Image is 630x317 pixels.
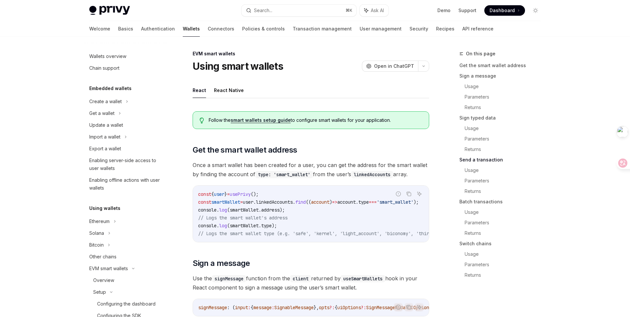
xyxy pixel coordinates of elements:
span: : [248,305,251,310]
a: Batch transactions [459,196,546,207]
div: Configuring the dashboard [97,300,156,308]
span: SignMessageModalUIOptions [366,305,432,310]
button: React Native [214,83,244,98]
span: . [293,199,295,205]
span: // Logs the smart wallet's address [198,215,287,221]
div: Chain support [89,64,119,72]
button: React [193,83,206,98]
div: Import a wallet [89,133,120,141]
span: } [224,191,227,197]
a: Returns [465,102,546,113]
button: Ask AI [415,303,424,311]
a: Usage [465,165,546,176]
a: Chain support [84,62,168,74]
span: find [295,199,306,205]
span: console [198,223,217,229]
a: Policies & controls [242,21,285,37]
a: Demo [437,7,451,14]
span: . [259,223,261,229]
span: ?: [361,305,366,310]
a: Usage [465,123,546,134]
div: Create a wallet [89,98,122,105]
a: Basics [118,21,133,37]
span: const [198,191,211,197]
span: account [311,199,329,205]
h1: Using smart wallets [193,60,283,72]
button: Ask AI [415,190,424,198]
button: Ask AI [360,5,388,16]
a: Get the smart wallet address [459,60,546,71]
div: Get a wallet [89,109,115,117]
span: console [198,207,217,213]
span: On this page [466,50,495,58]
span: => [332,199,337,205]
span: ⌘ K [346,8,352,13]
div: Search... [254,7,272,14]
a: Wallets [183,21,200,37]
button: Report incorrect code [394,190,403,198]
span: log [219,207,227,213]
span: ?: [329,305,335,310]
a: User management [360,21,402,37]
div: Overview [93,276,114,284]
a: Security [409,21,428,37]
a: Sign a message [459,71,546,81]
a: Parameters [465,259,546,270]
span: log [219,223,227,229]
span: === [369,199,377,205]
span: uiOptions [337,305,361,310]
a: Usage [465,81,546,92]
div: Bitcoin [89,241,104,249]
code: linkedAccounts [351,171,393,178]
span: Sign a message [193,258,250,269]
div: Update a wallet [89,121,123,129]
a: API reference [462,21,493,37]
span: = [240,199,243,205]
button: Copy the contents from the code block [405,303,413,311]
span: // Logs the smart wallet type (e.g. 'safe', 'kernel', 'light_account', 'biconomy', 'thirdweb', 'c... [198,231,511,236]
span: . [259,207,261,213]
div: Enabling offline actions with user wallets [89,176,164,192]
span: { [251,305,253,310]
span: Dashboard [490,7,515,14]
a: Wallets overview [84,50,168,62]
a: Support [458,7,476,14]
span: Follow the to configure smart wallets for your application. [209,117,422,123]
code: useSmartWallets [341,275,385,282]
span: ( [227,207,230,213]
span: Get the smart wallet address [193,145,297,155]
span: Once a smart wallet has been created for a user, you can get the address for the smart wallet by ... [193,160,429,179]
span: const [198,199,211,205]
span: { [335,305,337,310]
span: smartWallet [230,207,259,213]
span: : ( [227,305,235,310]
a: Overview [84,274,168,286]
code: client [290,275,311,282]
span: account [337,199,356,205]
span: : [272,305,274,310]
code: signMessage [212,275,246,282]
a: Usage [465,249,546,259]
span: usePrivy [230,191,251,197]
button: Open in ChatGPT [362,61,418,72]
button: Search...⌘K [241,5,356,16]
span: SignableMessage [274,305,314,310]
a: Returns [465,270,546,280]
a: Sign typed data [459,113,546,123]
span: Use the function from the returned by hook in your React component to sign a message using the us... [193,274,429,292]
span: smartWallet [211,199,240,205]
span: 'smart_wallet' [377,199,413,205]
div: Other chains [89,253,116,261]
span: = [227,191,230,197]
span: . [217,223,219,229]
a: Parameters [465,134,546,144]
svg: Tip [199,118,204,123]
span: (( [306,199,311,205]
h5: Using wallets [89,204,120,212]
span: . [253,199,256,205]
span: user [214,191,224,197]
button: Copy the contents from the code block [405,190,413,198]
span: Open in ChatGPT [374,63,414,69]
span: Ask AI [371,7,384,14]
span: ) [329,199,332,205]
